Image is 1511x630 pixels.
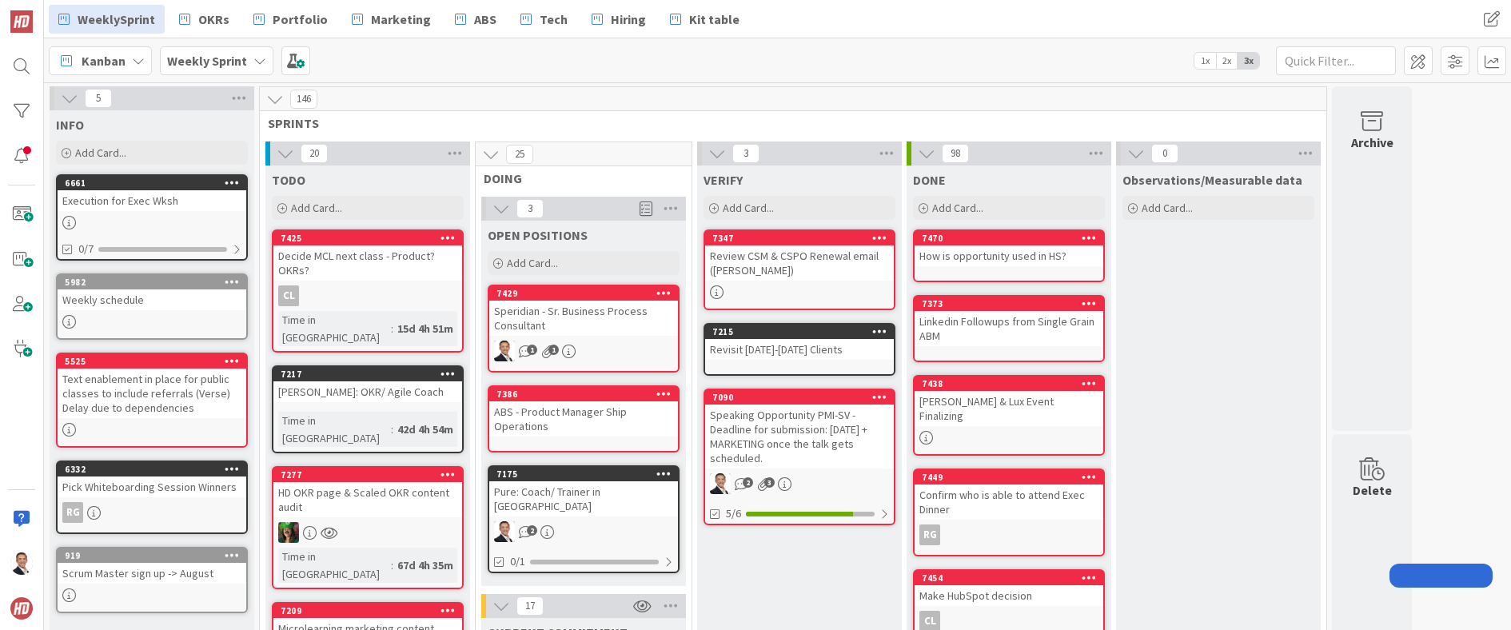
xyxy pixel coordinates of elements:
div: 7209 [281,605,462,616]
span: Marketing [371,10,431,29]
div: 5525 [65,356,246,367]
div: Time in [GEOGRAPHIC_DATA] [278,412,391,447]
span: 2 [743,477,753,488]
div: 15d 4h 51m [393,320,457,337]
div: SL [705,473,894,494]
span: : [391,421,393,438]
div: 6661 [58,176,246,190]
div: 5982 [58,275,246,289]
div: Time in [GEOGRAPHIC_DATA] [278,548,391,583]
div: 7217[PERSON_NAME]: OKR/ Agile Coach [273,367,462,402]
div: 7347 [712,233,894,244]
a: 7215Revisit [DATE]-[DATE] Clients [704,323,895,376]
div: Confirm who is able to attend Exec Dinner [915,484,1103,520]
div: Review CSM & CSPO Renewal email ([PERSON_NAME]) [705,245,894,281]
div: 7438 [922,378,1103,389]
a: 7217[PERSON_NAME]: OKR/ Agile CoachTime in [GEOGRAPHIC_DATA]:42d 4h 54m [272,365,464,453]
a: 5525Text enablement in place for public classes to include referrals (Verse) Delay due to depende... [56,353,248,448]
div: 7373Linkedin Followups from Single Grain ABM [915,297,1103,346]
div: Decide MCL next class - Product? OKRs? [273,245,462,281]
div: 7175 [496,469,678,480]
img: SL [494,521,515,542]
div: 7425 [273,231,462,245]
a: 7090Speaking Opportunity PMI-SV - Deadline for submission: [DATE] + MARKETING once the talk gets ... [704,389,895,525]
div: 7373 [922,298,1103,309]
a: ABS [445,5,506,34]
div: 7277 [273,468,462,482]
span: 2x [1216,53,1238,69]
div: 7373 [915,297,1103,311]
div: 7429Speridian - Sr. Business Process Consultant [489,286,678,336]
span: 3 [764,477,775,488]
span: Kanban [82,51,126,70]
a: 7429Speridian - Sr. Business Process ConsultantSL [488,285,680,373]
div: 7090 [705,390,894,405]
div: 6332 [65,464,246,475]
span: Add Card... [932,201,983,215]
div: 7470How is opportunity used in HS? [915,231,1103,266]
div: Speridian - Sr. Business Process Consultant [489,301,678,336]
div: Time in [GEOGRAPHIC_DATA] [278,311,391,346]
span: Portfolio [273,10,328,29]
a: Hiring [582,5,656,34]
span: 0/7 [78,241,94,257]
div: 7090Speaking Opportunity PMI-SV - Deadline for submission: [DATE] + MARKETING once the talk gets ... [705,390,894,469]
div: 7449 [922,472,1103,483]
span: TODO [272,172,305,188]
span: 1 [548,345,559,355]
div: 919 [65,550,246,561]
span: 0/1 [510,553,525,570]
div: 7386ABS - Product Manager Ship Operations [489,387,678,437]
div: 5525 [58,354,246,369]
div: 7454Make HubSpot decision [915,571,1103,606]
a: 7438[PERSON_NAME] & Lux Event Finalizing [913,375,1105,456]
img: SL [494,341,515,361]
span: : [391,320,393,337]
div: 7454 [915,571,1103,585]
div: 6332 [58,462,246,476]
div: 7277HD OKR page & Scaled OKR content audit [273,468,462,517]
div: ABS - Product Manager Ship Operations [489,401,678,437]
span: 3 [516,199,544,218]
input: Quick Filter... [1276,46,1396,75]
span: DOING [484,170,672,186]
div: 67d 4h 35m [393,556,457,574]
img: avatar [10,597,33,620]
span: 5 [85,89,112,108]
div: SL [489,341,678,361]
span: Kit table [689,10,740,29]
span: OPEN POSITIONS [488,227,588,243]
span: 20 [301,144,328,163]
span: 1x [1194,53,1216,69]
div: 7438 [915,377,1103,391]
div: SL [489,521,678,542]
span: Hiring [611,10,646,29]
div: 7454 [922,572,1103,584]
a: 6332Pick Whiteboarding Session WinnersRG [56,461,248,534]
a: Portfolio [244,5,337,34]
a: 7347Review CSM & CSPO Renewal email ([PERSON_NAME]) [704,229,895,310]
span: 3x [1238,53,1259,69]
a: 7175Pure: Coach/ Trainer in [GEOGRAPHIC_DATA]SL0/1 [488,465,680,573]
span: INFO [56,117,84,133]
div: 7386 [496,389,678,400]
a: OKRs [169,5,239,34]
div: 7449 [915,470,1103,484]
div: [PERSON_NAME] & Lux Event Finalizing [915,391,1103,426]
div: 7347 [705,231,894,245]
a: 919Scrum Master sign up -> August [56,547,248,613]
b: Weekly Sprint [167,53,247,69]
div: 5525Text enablement in place for public classes to include referrals (Verse) Delay due to depende... [58,354,246,418]
span: 0 [1151,144,1178,163]
div: 7217 [281,369,462,380]
div: Pure: Coach/ Trainer in [GEOGRAPHIC_DATA] [489,481,678,516]
div: Make HubSpot decision [915,585,1103,606]
div: 919 [58,548,246,563]
div: 7449Confirm who is able to attend Exec Dinner [915,470,1103,520]
div: 7090 [712,392,894,403]
a: 7470How is opportunity used in HS? [913,229,1105,282]
div: RG [919,524,940,545]
a: 7386ABS - Product Manager Ship Operations [488,385,680,453]
span: DONE [913,172,946,188]
span: SPRINTS [268,115,1306,131]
